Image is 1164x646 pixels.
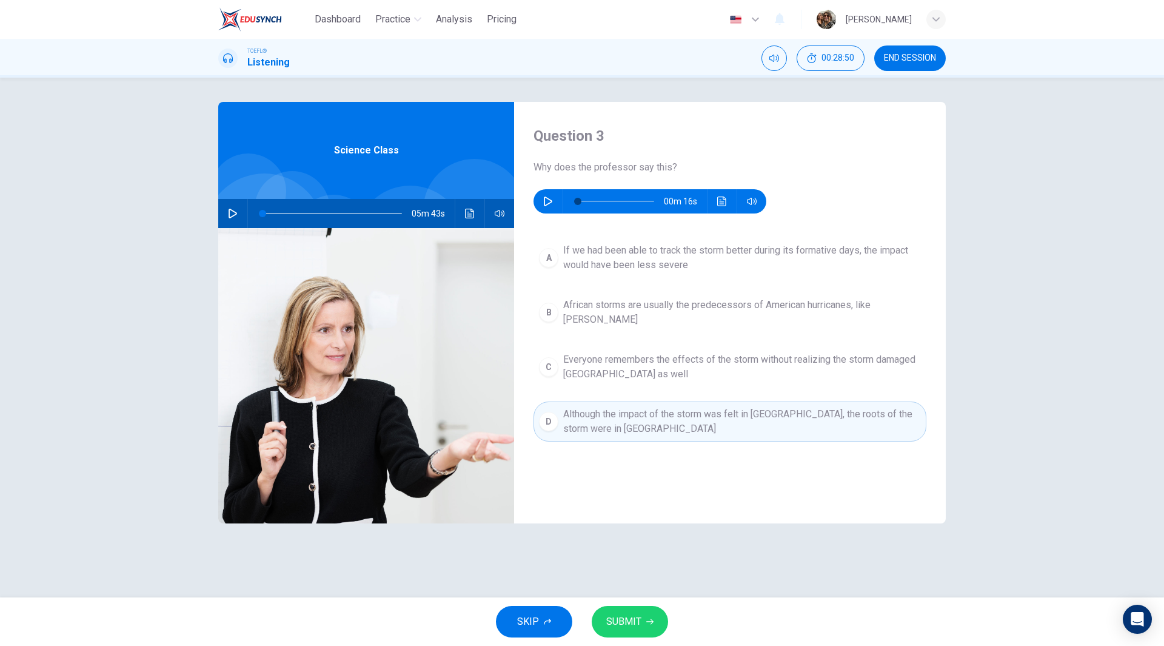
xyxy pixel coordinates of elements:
img: en [728,15,743,24]
button: Click to see the audio transcription [712,189,732,214]
button: SKIP [496,606,572,638]
button: Click to see the audio transcription [460,199,480,228]
div: Hide [797,45,865,71]
span: END SESSION [884,53,936,63]
div: [PERSON_NAME] [846,12,912,27]
span: Why does the professor say this? [533,160,926,175]
img: Science Class [218,228,514,523]
button: BAfrican storms are usually the predecessors of American hurricanes, like [PERSON_NAME] [533,292,926,332]
a: EduSynch logo [218,7,310,32]
span: 00:28:50 [821,53,854,63]
span: SKIP [517,613,539,630]
h4: Question 3 [533,126,926,146]
div: B [539,303,558,322]
span: African storms are usually the predecessors of American hurricanes, like [PERSON_NAME] [563,298,921,327]
span: SUBMIT [606,613,641,630]
span: Everyone remembers the effects of the storm without realizing the storm damaged [GEOGRAPHIC_DATA]... [563,352,921,382]
span: TOEFL® [247,47,267,55]
button: SUBMIT [592,606,668,638]
div: D [539,412,558,431]
span: 05m 43s [412,199,455,228]
button: END SESSION [874,45,946,71]
button: Practice [370,8,426,30]
button: Pricing [482,8,521,30]
button: Analysis [431,8,477,30]
div: Mute [761,45,787,71]
span: Analysis [436,12,472,27]
span: Practice [375,12,410,27]
img: Profile picture [817,10,836,29]
button: Dashboard [310,8,366,30]
button: 00:28:50 [797,45,865,71]
span: 00m 16s [664,189,707,214]
div: A [539,248,558,267]
button: CEveryone remembers the effects of the storm without realizing the storm damaged [GEOGRAPHIC_DATA... [533,347,926,387]
div: Open Intercom Messenger [1123,605,1152,634]
span: Pricing [487,12,517,27]
div: C [539,357,558,377]
button: DAlthough the impact of the storm was felt in [GEOGRAPHIC_DATA], the roots of the storm were in [... [533,402,926,442]
span: Dashboard [315,12,361,27]
span: If we had been able to track the storm better during its formative days, the impact would have be... [563,243,921,272]
h1: Listening [247,55,290,70]
img: EduSynch logo [218,7,282,32]
button: AIf we had been able to track the storm better during its formative days, the impact would have b... [533,238,926,278]
span: Science Class [334,143,399,158]
span: Although the impact of the storm was felt in [GEOGRAPHIC_DATA], the roots of the storm were in [G... [563,407,921,436]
